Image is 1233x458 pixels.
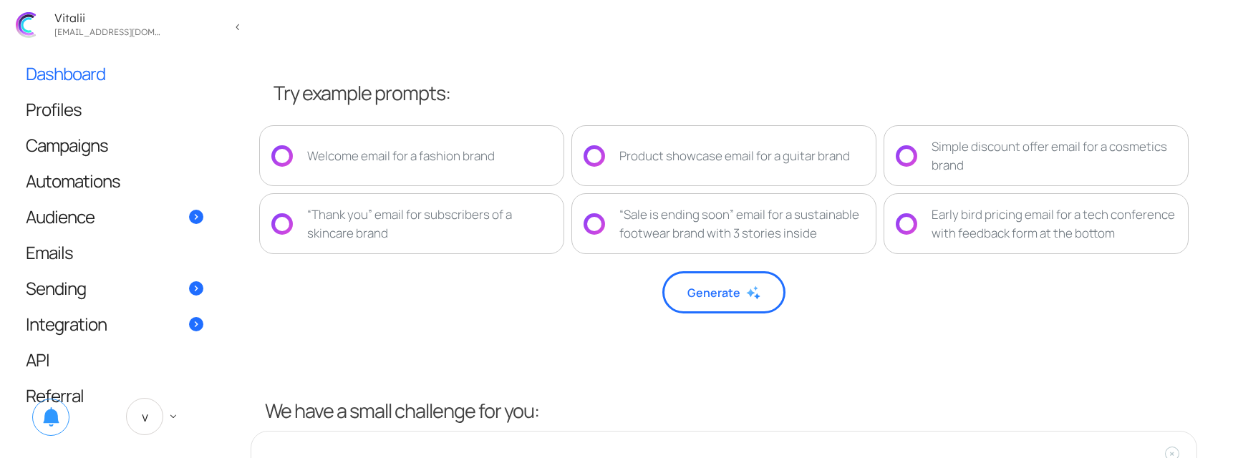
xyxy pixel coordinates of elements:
[11,56,218,91] a: Dashboard
[265,396,539,424] h3: We have a small challenge for you:
[26,102,82,117] span: Profiles
[26,245,73,260] span: Emails
[7,6,223,44] a: Vitalii [EMAIL_ADDRESS][DOMAIN_NAME]
[26,316,107,331] span: Integration
[112,388,196,445] a: V keyboard_arrow_down
[619,205,864,242] div: “Sale is ending soon” email for a sustainable footwear brand with 3 stories inside
[307,147,495,165] div: Welcome email for a fashion brand
[50,24,165,37] div: vitalijgladkij@gmail.com
[11,378,218,413] a: Referral
[662,271,785,313] button: Generate
[274,79,1189,108] div: Try example prompts:
[11,92,218,127] a: Profiles
[932,205,1176,242] div: Early bird pricing email for a tech conference with feedback form at the bottom
[11,199,218,234] a: Audience
[50,12,165,24] div: Vitalii
[619,147,850,165] div: Product showcase email for a guitar brand
[26,352,49,367] span: API
[126,398,163,435] span: V
[26,66,105,81] span: Dashboard
[26,281,86,296] span: Sending
[932,137,1176,174] div: Simple discount offer email for a cosmetics brand
[11,306,218,341] a: Integration
[26,209,95,224] span: Audience
[11,342,218,377] a: API
[11,163,218,198] a: Automations
[11,271,218,306] a: Sending
[307,205,552,242] div: “Thank you” email for subscribers of a skincare brand
[26,137,108,152] span: Campaigns
[26,173,120,188] span: Automations
[167,410,180,423] span: keyboard_arrow_down
[11,127,218,162] a: Campaigns
[11,235,218,270] a: Emails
